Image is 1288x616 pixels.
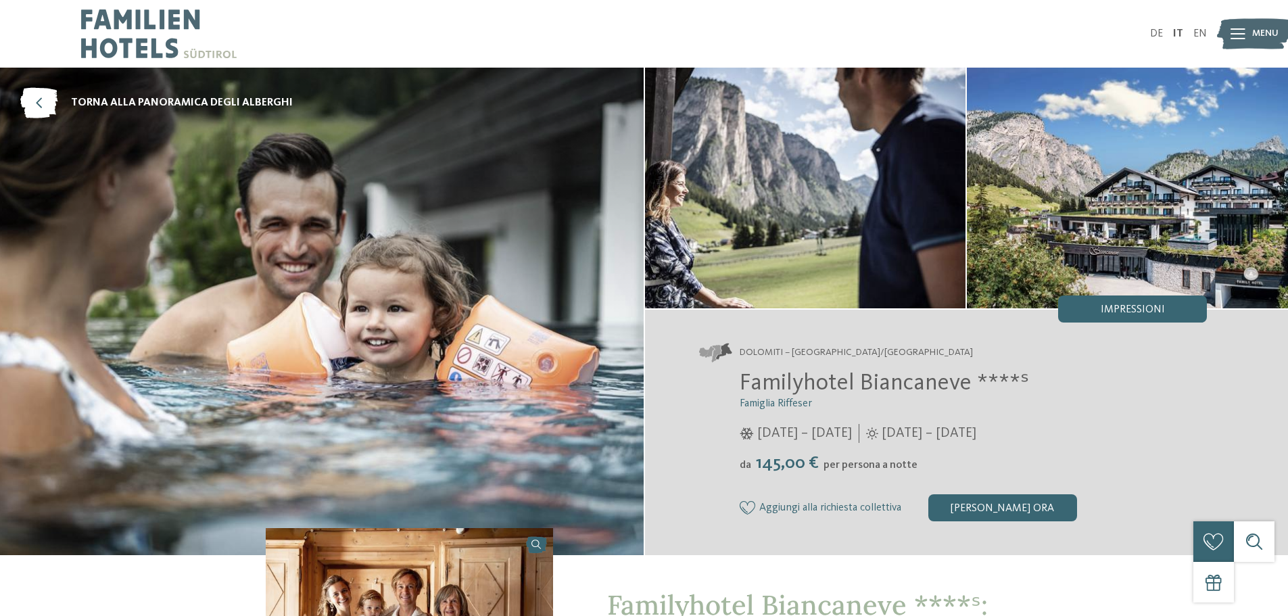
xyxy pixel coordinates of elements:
span: Dolomiti – [GEOGRAPHIC_DATA]/[GEOGRAPHIC_DATA] [740,346,973,360]
span: Impressioni [1101,304,1165,315]
i: Orari d'apertura estate [866,427,878,440]
div: [PERSON_NAME] ora [928,494,1077,521]
span: Familyhotel Biancaneve ****ˢ [740,371,1029,395]
span: [DATE] – [DATE] [882,424,976,443]
span: Famiglia Riffeser [740,398,812,409]
span: per persona a notte [824,460,917,471]
span: torna alla panoramica degli alberghi [71,95,293,110]
i: Orari d'apertura inverno [740,427,754,440]
span: Menu [1252,27,1279,41]
img: Il nostro family hotel a Selva: una vacanza da favola [967,68,1288,308]
a: torna alla panoramica degli alberghi [20,88,293,118]
a: EN [1193,28,1207,39]
img: Il nostro family hotel a Selva: una vacanza da favola [645,68,966,308]
span: 145,00 € [753,454,822,472]
span: [DATE] – [DATE] [757,424,852,443]
span: Aggiungi alla richiesta collettiva [759,502,901,515]
span: da [740,460,751,471]
a: DE [1150,28,1163,39]
a: IT [1173,28,1183,39]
